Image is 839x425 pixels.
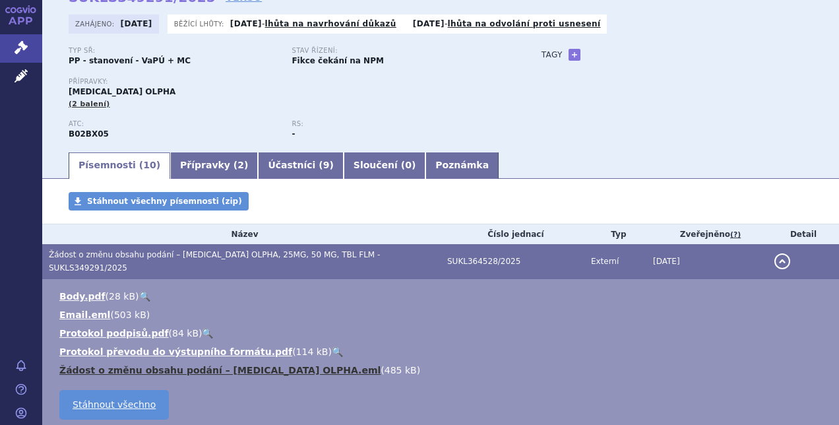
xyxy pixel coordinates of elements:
span: 114 kB [296,346,328,357]
span: [MEDICAL_DATA] OLPHA [69,87,175,96]
span: 0 [405,160,412,170]
a: Sloučení (0) [344,152,425,179]
p: - [413,18,601,29]
strong: - [292,129,295,139]
th: Detail [768,224,839,244]
h3: Tagy [542,47,563,63]
p: - [230,18,396,29]
strong: Fikce čekání na NPM [292,56,383,65]
a: Stáhnout všechny písemnosti (zip) [69,192,249,211]
a: Účastníci (9) [258,152,343,179]
button: detail [774,253,790,269]
td: SUKL364528/2025 [441,244,584,279]
p: ATC: [69,120,278,128]
a: + [569,49,580,61]
a: Protokol převodu do výstupního formátu.pdf [59,346,292,357]
p: Typ SŘ: [69,47,278,55]
th: Typ [584,224,646,244]
li: ( ) [59,308,826,321]
strong: ELTROMBOPAG [69,129,109,139]
a: 🔍 [139,291,150,302]
span: 2 [237,160,244,170]
a: Protokol podpisů.pdf [59,328,169,339]
p: RS: [292,120,501,128]
a: Žádost o změnu obsahu podání – [MEDICAL_DATA] OLPHA.eml [59,365,381,376]
span: 10 [143,160,156,170]
td: [DATE] [646,244,768,279]
span: Stáhnout všechny písemnosti (zip) [87,197,242,206]
li: ( ) [59,327,826,340]
th: Zveřejněno [646,224,768,244]
span: Běžící lhůty: [174,18,227,29]
a: lhůta na navrhování důkazů [265,19,396,28]
li: ( ) [59,345,826,358]
span: Externí [591,257,619,266]
strong: [DATE] [121,19,152,28]
a: Stáhnout všechno [59,390,169,420]
span: Zahájeno: [75,18,117,29]
strong: [DATE] [230,19,262,28]
span: Žádost o změnu obsahu podání – ELTROMBOPAG OLPHA, 25MG, 50 MG, TBL FLM - SUKLS349291/2025 [49,250,380,273]
th: Číslo jednací [441,224,584,244]
a: Email.eml [59,310,110,320]
a: 🔍 [202,328,213,339]
span: 9 [323,160,330,170]
a: Písemnosti (10) [69,152,170,179]
p: Stav řízení: [292,47,501,55]
span: 485 kB [385,365,417,376]
abbr: (?) [730,230,741,240]
a: lhůta na odvolání proti usnesení [448,19,601,28]
span: 503 kB [114,310,146,320]
span: 84 kB [172,328,199,339]
a: Poznámka [425,152,499,179]
li: ( ) [59,364,826,377]
a: 🔍 [332,346,343,357]
a: Body.pdf [59,291,106,302]
th: Název [42,224,441,244]
p: Přípravky: [69,78,515,86]
li: ( ) [59,290,826,303]
strong: PP - stanovení - VaPÚ + MC [69,56,191,65]
span: (2 balení) [69,100,110,108]
a: Přípravky (2) [170,152,258,179]
strong: [DATE] [413,19,445,28]
span: 28 kB [109,291,135,302]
